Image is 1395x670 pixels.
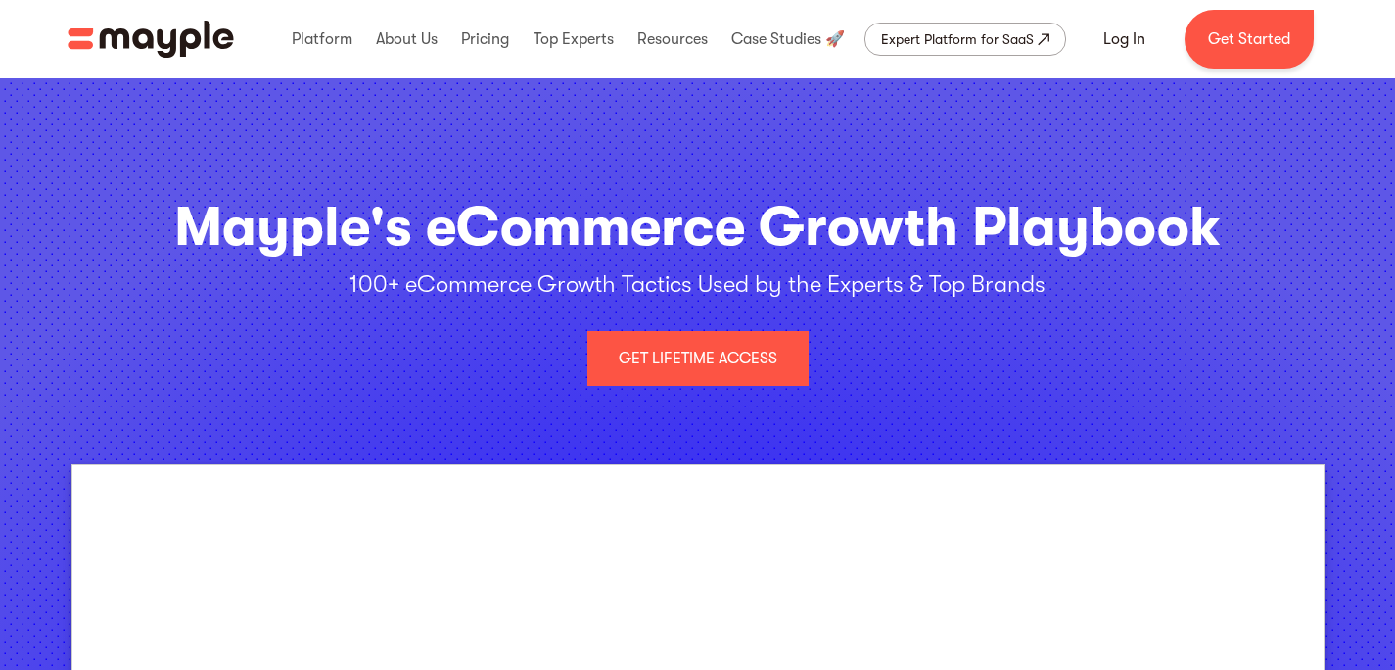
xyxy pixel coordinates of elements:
a: home [68,21,234,58]
div: Platform [287,8,357,71]
img: Mayple logo [68,21,234,58]
h1: Mayple's eCommerce Growth Playbook [174,196,1221,259]
a: get lifetime access [587,331,809,386]
a: Log In [1080,16,1169,63]
div: Pricing [456,8,514,71]
div: Expert Platform for SaaS [881,27,1034,51]
div: Resources [632,8,713,71]
a: Get Started [1185,10,1314,69]
div: 100+ eCommerce Growth Tactics Used by the Experts & Top Brands [349,268,1046,300]
div: About Us [371,8,442,71]
div: Top Experts [529,8,619,71]
a: Expert Platform for SaaS [864,23,1066,56]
